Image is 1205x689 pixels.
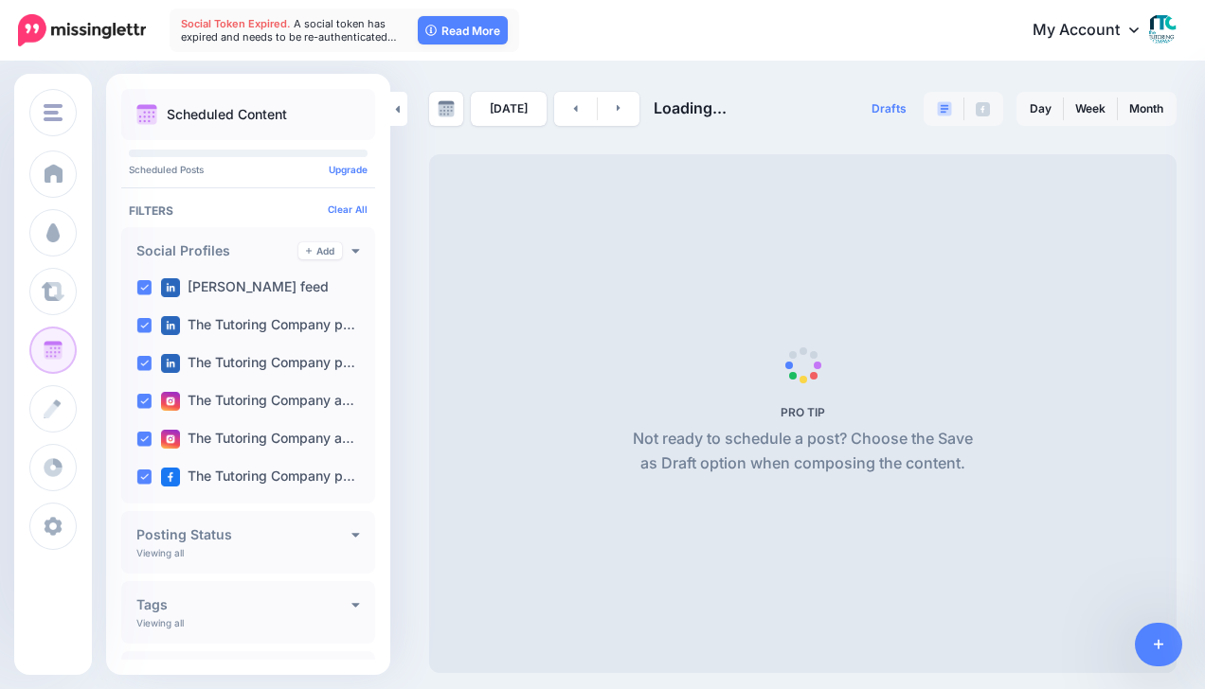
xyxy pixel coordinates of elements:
[298,242,342,259] a: Add
[136,547,184,558] p: Viewing all
[161,468,355,486] label: The Tutoring Company p…
[129,203,368,218] h4: Filters
[161,354,355,373] label: The Tutoring Company p…
[625,427,980,476] p: Not ready to schedule a post? Choose the Save as Draft option when composing the content.
[161,316,355,335] label: The Tutoring Company p…
[1064,94,1117,124] a: Week
[937,101,952,116] img: paragraph-boxed.png
[136,104,157,125] img: calendar.png
[625,405,980,419] h5: PRO TIP
[328,203,368,215] a: Clear All
[18,14,146,46] img: Missinglettr
[161,354,180,373] img: linkedin-square.png
[1014,8,1177,54] a: My Account
[161,468,180,486] img: facebook-square.png
[161,392,354,411] label: The Tutoring Company a…
[136,528,351,541] h4: Posting Status
[161,278,180,297] img: linkedin-square.png
[136,244,298,257] h4: Social Profiles
[329,164,368,175] a: Upgrade
[136,598,351,611] h4: Tags
[136,617,184,628] p: Viewing all
[181,17,397,44] span: A social token has expired and needs to be re-authenticated…
[161,278,329,297] label: [PERSON_NAME] feed
[438,100,455,117] img: calendar-grey-darker.png
[161,316,180,335] img: linkedin-square.png
[167,108,287,121] p: Scheduled Content
[129,165,368,174] p: Scheduled Posts
[872,103,907,115] span: Drafts
[1118,94,1175,124] a: Month
[976,102,990,116] img: facebook-grey-square.png
[860,92,918,126] a: Drafts
[44,104,63,121] img: menu.png
[418,16,508,44] a: Read More
[654,98,727,117] span: Loading...
[161,430,354,449] label: The Tutoring Company a…
[471,92,547,126] a: [DATE]
[181,17,291,30] span: Social Token Expired.
[161,392,180,411] img: instagram-square.png
[161,430,180,449] img: instagram-square.png
[1018,94,1063,124] a: Day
